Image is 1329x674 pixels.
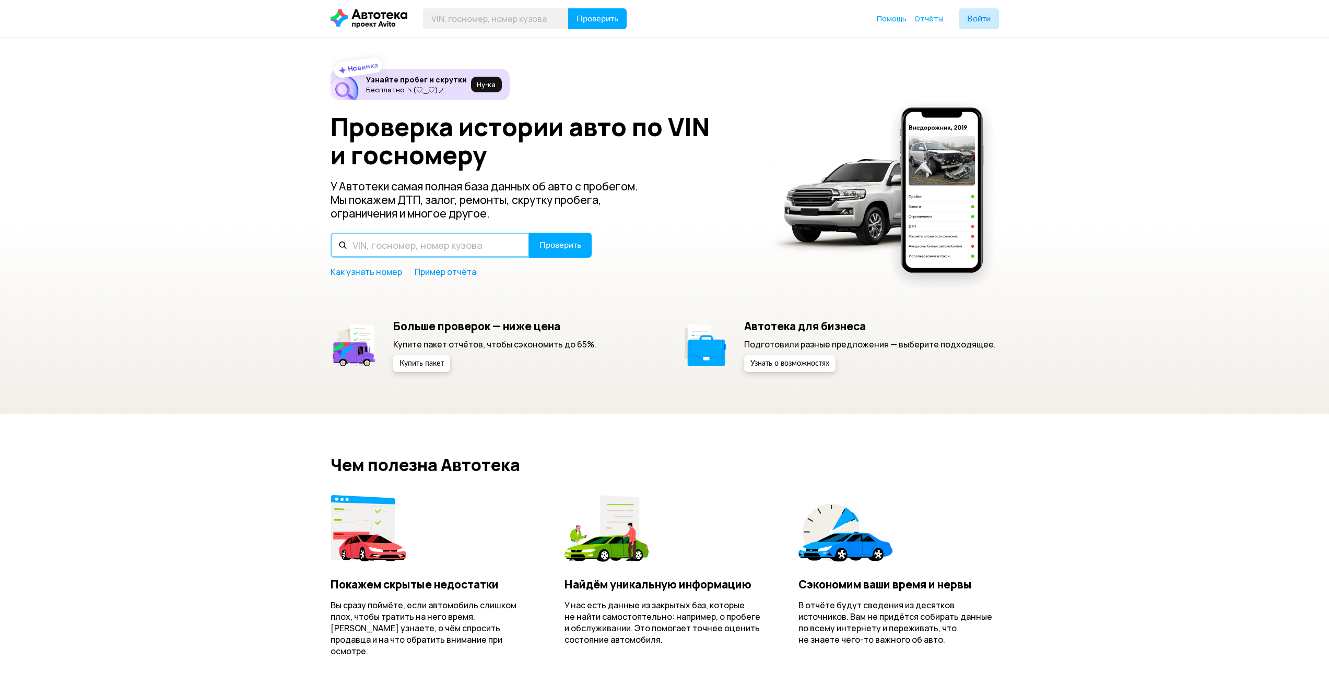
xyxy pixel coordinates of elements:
[568,8,627,29] button: Проверить
[750,360,829,367] span: Узнать о возможностях
[331,233,530,258] input: VIN, госномер, номер кузова
[393,355,450,372] button: Купить пакет
[393,319,596,333] h5: Больше проверок — ниже цена
[744,355,836,372] button: Узнать о возможностях
[798,599,998,645] p: В отчёте будут сведения из десятков источников. Вам не придётся собирать данные по всему интернет...
[744,319,996,333] h5: Автотека для бизнеса
[967,15,991,23] span: Войти
[331,179,655,220] p: У Автотеки самая полная база данных об авто с пробегом. Мы покажем ДТП, залог, ремонты, скрутку п...
[415,266,476,278] a: Пример отчёта
[423,8,569,29] input: VIN, госномер, номер кузова
[564,577,765,591] h4: Найдём уникальную информацию
[914,14,943,23] span: Отчёты
[477,80,496,89] span: Ну‑ка
[529,233,592,258] button: Проверить
[366,75,467,85] h6: Узнайте пробег и скрутки
[744,339,996,350] p: Подготовили разные предложения — выберите подходящее.
[399,360,444,367] span: Купить пакет
[331,266,402,278] a: Как узнать номер
[877,14,907,24] a: Помощь
[539,241,581,249] span: Проверить
[959,8,999,29] button: Войти
[577,15,618,23] span: Проверить
[331,113,755,169] h1: Проверка истории авто по VIN и госномеру
[564,599,765,645] p: У нас есть данные из закрытых баз, которые не найти самостоятельно: например, о пробеге и обслужи...
[347,60,379,74] strong: Новинка
[798,577,998,591] h4: Сэкономим ваши время и нервы
[877,14,907,23] span: Помощь
[331,599,531,657] p: Вы сразу поймёте, если автомобиль слишком плох, чтобы тратить на него время. [PERSON_NAME] узнает...
[331,577,531,591] h4: Покажем скрытые недостатки
[366,86,467,94] p: Бесплатно ヽ(♡‿♡)ノ
[331,455,999,474] h2: Чем полезна Автотека
[914,14,943,24] a: Отчёты
[393,339,596,350] p: Купите пакет отчётов, чтобы сэкономить до 65%.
